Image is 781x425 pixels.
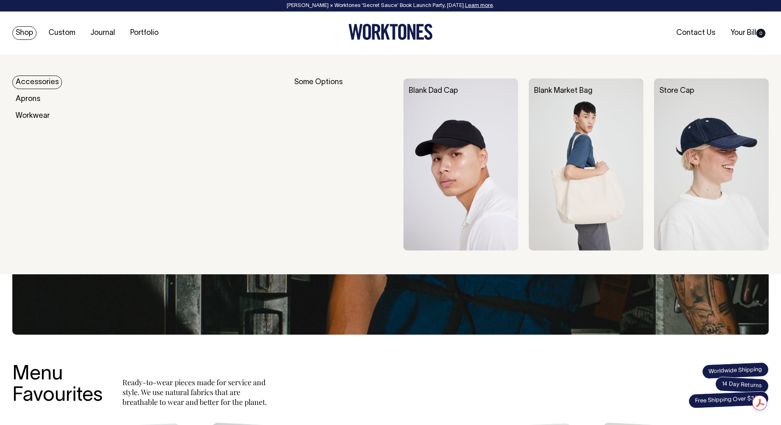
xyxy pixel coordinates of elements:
[12,109,53,123] a: Workwear
[87,26,118,40] a: Journal
[294,78,392,250] div: Some Options
[702,362,769,379] span: Worldwide Shipping
[756,29,765,38] span: 0
[127,26,162,40] a: Portfolio
[12,92,44,106] a: Aprons
[688,391,769,409] span: Free Shipping Over $350
[529,78,643,250] img: Blank Market Bag
[403,78,518,250] img: Blank Dad Cap
[12,26,37,40] a: Shop
[12,364,103,407] h3: Menu Favourites
[534,87,592,94] a: Blank Market Bag
[409,87,458,94] a: Blank Dad Cap
[715,377,769,394] span: 14 Day Returns
[727,26,769,40] a: Your Bill0
[8,3,773,9] div: [PERSON_NAME] × Worktones ‘Secret Sauce’ Book Launch Party, [DATE]. .
[12,76,62,89] a: Accessories
[465,3,493,8] a: Learn more
[45,26,78,40] a: Custom
[122,377,270,407] p: Ready-to-wear pieces made for service and style. We use natural fabrics that are breathable to we...
[654,78,769,250] img: Store Cap
[673,26,719,40] a: Contact Us
[659,87,694,94] a: Store Cap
